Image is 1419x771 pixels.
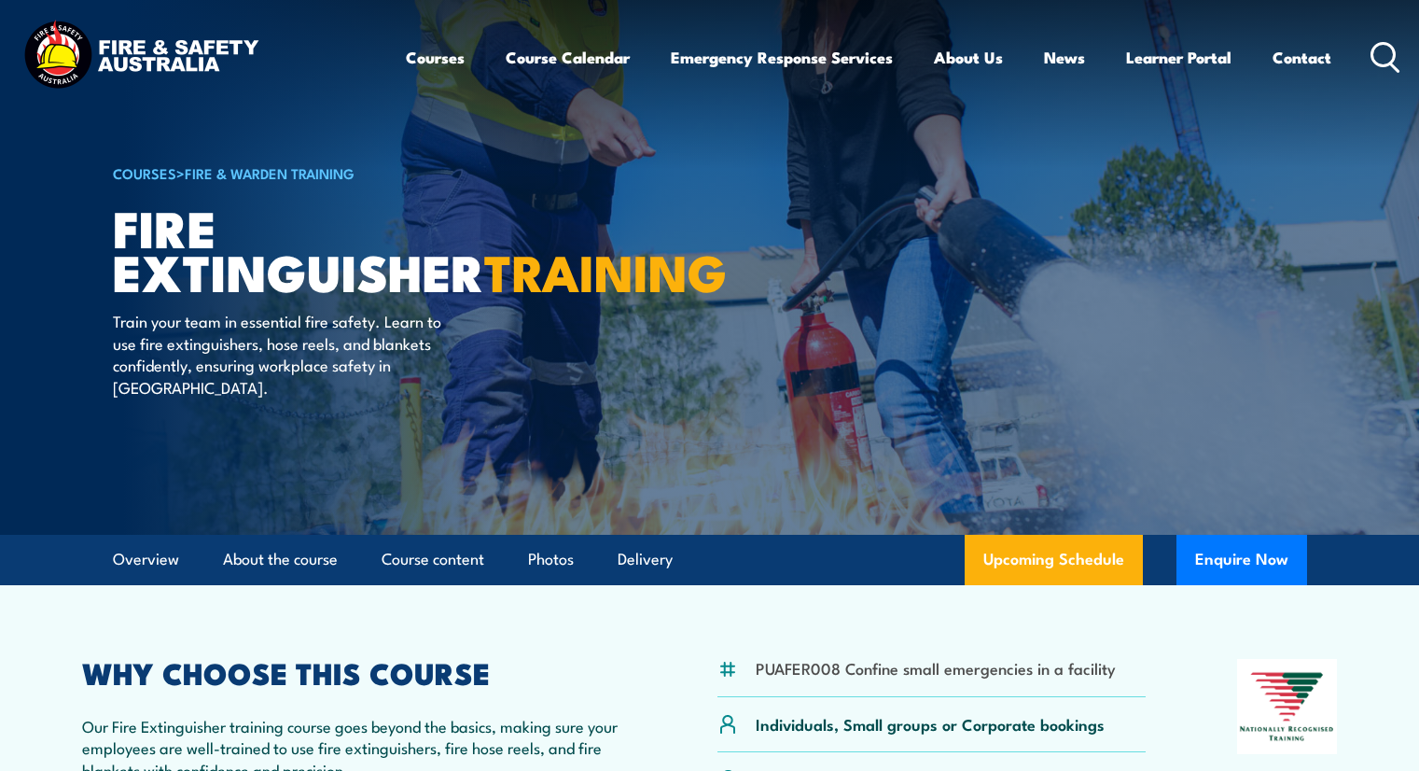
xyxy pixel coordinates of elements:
[113,205,574,292] h1: Fire Extinguisher
[113,535,179,584] a: Overview
[1273,33,1331,82] a: Contact
[1044,33,1085,82] a: News
[223,535,338,584] a: About the course
[406,33,465,82] a: Courses
[965,535,1143,585] a: Upcoming Schedule
[1237,659,1338,754] img: Nationally Recognised Training logo.
[113,161,574,184] h6: >
[756,657,1116,679] li: PUAFER008 Confine small emergencies in a facility
[382,535,484,584] a: Course content
[756,713,1105,735] p: Individuals, Small groups or Corporate bookings
[185,162,355,183] a: Fire & Warden Training
[506,33,630,82] a: Course Calendar
[484,231,727,309] strong: TRAINING
[671,33,893,82] a: Emergency Response Services
[618,535,673,584] a: Delivery
[113,310,453,398] p: Train your team in essential fire safety. Learn to use fire extinguishers, hose reels, and blanke...
[1176,535,1307,585] button: Enquire Now
[934,33,1003,82] a: About Us
[528,535,574,584] a: Photos
[82,659,627,685] h2: WHY CHOOSE THIS COURSE
[1126,33,1231,82] a: Learner Portal
[113,162,176,183] a: COURSES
